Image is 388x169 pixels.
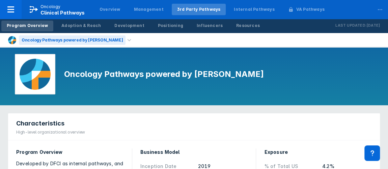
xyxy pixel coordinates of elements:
a: Positioning [153,21,189,31]
div: High-level organizational overview [16,129,85,135]
div: Contact Support [364,145,380,161]
a: Adoption & Reach [56,21,106,31]
span: Characteristics [16,119,64,128]
a: Overview [94,4,126,15]
div: Overview [100,6,120,12]
a: Influencers [191,21,228,31]
div: Business Model [140,148,248,156]
div: Internal Pathways [234,6,274,12]
div: ... [373,1,387,15]
div: 3rd Party Pathways [177,6,221,12]
div: Resources [236,23,260,29]
a: 3rd Party Pathways [172,4,226,15]
div: Influencers [197,23,223,29]
a: Internal Pathways [228,4,280,15]
div: Management [134,6,164,12]
p: Last Updated: [335,22,366,29]
div: Program Overview [7,23,48,29]
div: Positioning [158,23,183,29]
h1: Oncology Pathways powered by [PERSON_NAME] [64,69,264,80]
a: Program Overview [1,21,53,31]
p: [DATE] [366,22,380,29]
img: dfci-pathways [8,36,16,44]
a: Management [129,4,169,15]
a: Development [109,21,149,31]
img: dfci-pathways [20,59,51,90]
div: Exposure [264,148,372,156]
div: Program Overview [16,148,124,156]
p: Oncology [40,4,61,10]
div: Adoption & Reach [61,23,101,29]
div: Oncology Pathways powered by [PERSON_NAME] [19,35,126,45]
div: VA Pathways [296,6,325,12]
span: Clinical Pathways [40,10,85,16]
a: Resources [231,21,265,31]
div: Development [114,23,144,29]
